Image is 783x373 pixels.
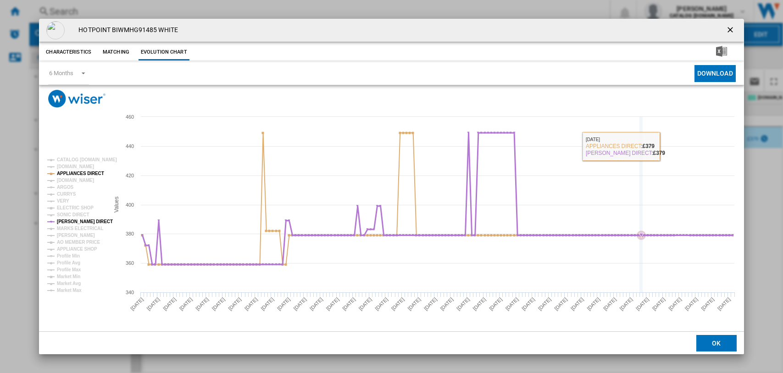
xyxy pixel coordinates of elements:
button: Matching [96,44,136,60]
tspan: [DATE] [505,296,520,312]
button: getI18NText('BUTTONS.CLOSE_DIALOG') [722,21,740,39]
tspan: [DATE] [407,296,422,312]
tspan: [DATE] [178,296,194,312]
tspan: [DATE] [586,296,601,312]
tspan: Market Max [57,288,82,293]
img: excel-24x24.png [716,46,727,57]
tspan: [DATE] [162,296,177,312]
tspan: [DATE] [244,296,259,312]
ng-md-icon: getI18NText('BUTTONS.CLOSE_DIALOG') [726,25,737,36]
button: Download in Excel [701,44,742,60]
tspan: ELECTRIC SHOP [57,205,94,210]
tspan: [PERSON_NAME] DIRECT [57,219,113,224]
tspan: [DATE] [684,296,699,312]
tspan: [DATE] [635,296,650,312]
img: empty.gif [46,21,65,39]
tspan: Market Avg [57,281,81,286]
tspan: Market Min [57,274,80,279]
tspan: [DATE] [423,296,438,312]
tspan: 440 [126,143,134,149]
tspan: [DATE] [488,296,503,312]
tspan: [DATE] [325,296,340,312]
tspan: [DATE] [309,296,324,312]
tspan: Profile Max [57,267,81,272]
tspan: [DATE] [390,296,405,312]
tspan: [DOMAIN_NAME] [57,164,94,169]
tspan: 360 [126,260,134,266]
tspan: [DATE] [472,296,487,312]
tspan: MARKS ELECTRICAL [57,226,103,231]
tspan: [DATE] [570,296,585,312]
tspan: [DATE] [293,296,308,312]
button: Characteristics [44,44,94,60]
tspan: [DATE] [146,296,161,312]
tspan: [DATE] [374,296,389,312]
tspan: SONIC DIRECT [57,212,89,217]
tspan: [DATE] [455,296,471,312]
tspan: [DATE] [228,296,243,312]
tspan: [DATE] [537,296,552,312]
tspan: 460 [126,114,134,120]
button: Evolution chart [139,44,189,60]
button: Download [694,65,736,82]
tspan: [DATE] [439,296,455,312]
tspan: 400 [126,202,134,208]
tspan: VERY [57,198,69,203]
tspan: 340 [126,290,134,295]
tspan: 380 [126,231,134,236]
tspan: CURRYS [57,192,76,197]
tspan: [DATE] [276,296,291,312]
tspan: [DATE] [260,296,275,312]
tspan: [DATE] [195,296,210,312]
tspan: [DATE] [341,296,356,312]
img: logo_wiser_300x94.png [48,90,106,108]
tspan: [DATE] [554,296,569,312]
tspan: AO MEMBER PRICE [57,240,100,245]
tspan: [DATE] [667,296,683,312]
tspan: [DATE] [700,296,716,312]
md-dialog: Product popup [39,19,744,355]
tspan: APPLIANCES DIRECT [57,171,104,176]
tspan: [DATE] [619,296,634,312]
tspan: [DATE] [521,296,536,312]
tspan: [DATE] [129,296,144,312]
tspan: Profile Min [57,253,80,258]
button: OK [696,335,737,351]
tspan: [DATE] [358,296,373,312]
tspan: APPLIANCE SHOP [57,247,97,252]
tspan: [DATE] [716,296,732,312]
tspan: [DATE] [651,296,666,312]
tspan: [PERSON_NAME] [57,233,95,238]
tspan: [DATE] [602,296,617,312]
tspan: [DATE] [211,296,226,312]
tspan: ARGOS [57,185,74,190]
tspan: [DOMAIN_NAME] [57,178,94,183]
h4: HOTPOINT BIWMHG91485 WHITE [74,26,178,35]
tspan: Profile Avg [57,260,80,265]
tspan: 420 [126,173,134,178]
div: 6 Months [49,70,73,77]
tspan: Values [114,197,120,213]
tspan: CATALOG [DOMAIN_NAME] [57,157,117,162]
